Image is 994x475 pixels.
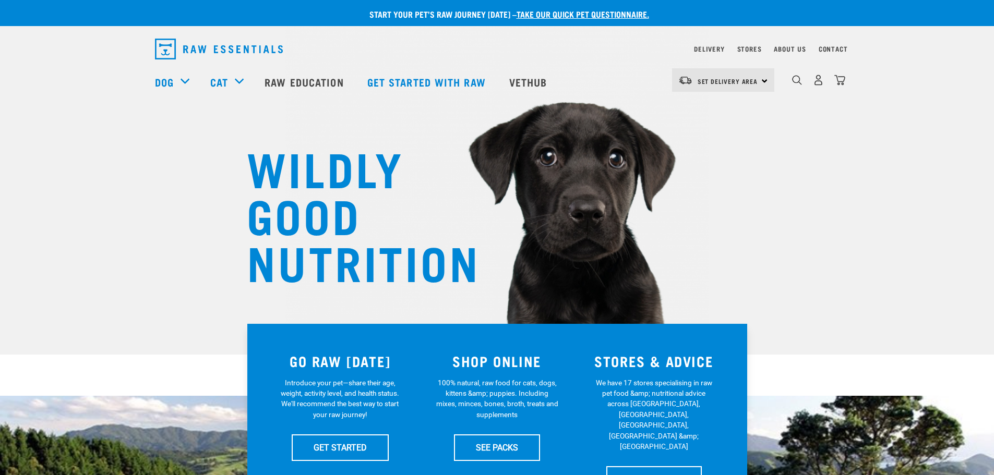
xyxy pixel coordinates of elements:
[210,74,228,90] a: Cat
[694,47,724,51] a: Delivery
[155,74,174,90] a: Dog
[678,76,692,85] img: van-moving.png
[582,353,726,369] h3: STORES & ADVICE
[593,377,715,452] p: We have 17 stores specialising in raw pet food &amp; nutritional advice across [GEOGRAPHIC_DATA],...
[517,11,649,16] a: take our quick pet questionnaire.
[268,353,413,369] h3: GO RAW [DATE]
[737,47,762,51] a: Stores
[792,75,802,85] img: home-icon-1@2x.png
[436,377,558,420] p: 100% natural, raw food for cats, dogs, kittens &amp; puppies. Including mixes, minces, bones, bro...
[454,434,540,460] a: SEE PACKS
[292,434,389,460] a: GET STARTED
[279,377,401,420] p: Introduce your pet—share their age, weight, activity level, and health status. We'll recommend th...
[247,143,456,284] h1: WILDLY GOOD NUTRITION
[155,39,283,59] img: Raw Essentials Logo
[834,75,845,86] img: home-icon@2x.png
[698,79,758,83] span: Set Delivery Area
[774,47,806,51] a: About Us
[357,61,499,103] a: Get started with Raw
[254,61,356,103] a: Raw Education
[819,47,848,51] a: Contact
[813,75,824,86] img: user.png
[147,34,848,64] nav: dropdown navigation
[425,353,569,369] h3: SHOP ONLINE
[499,61,560,103] a: Vethub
